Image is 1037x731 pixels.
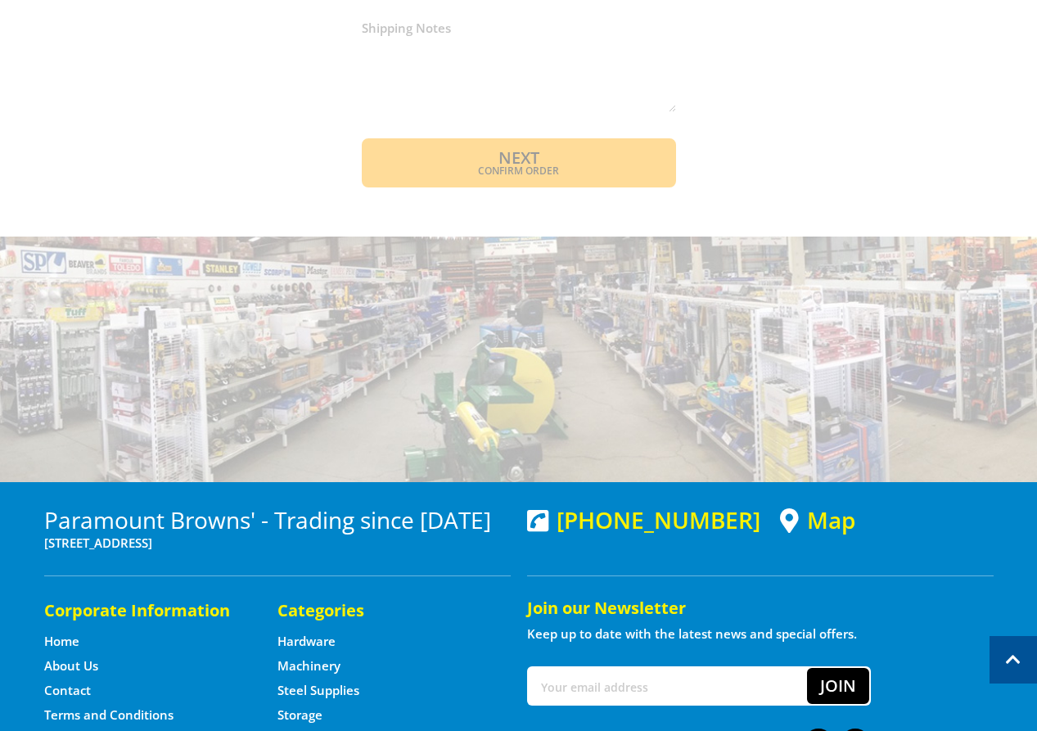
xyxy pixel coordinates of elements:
a: Go to the Hardware page [277,633,336,650]
h5: Corporate Information [44,599,245,622]
a: Go to the Machinery page [277,657,340,675]
a: Go to the About Us page [44,657,98,675]
h3: Paramount Browns' - Trading since [DATE] [44,507,511,533]
a: Go to the Home page [44,633,79,650]
p: Keep up to date with the latest news and special offers. [527,624,994,643]
p: [STREET_ADDRESS] [44,533,511,553]
button: Join [807,668,869,704]
a: Go to the Steel Supplies page [277,682,359,699]
h5: Categories [277,599,478,622]
h5: Join our Newsletter [527,597,994,620]
div: [PHONE_NUMBER] [527,507,760,533]
a: View a map of Gepps Cross location [780,507,855,534]
a: Go to the Contact page [44,682,91,699]
input: Your email address [529,668,807,704]
a: Go to the Storage page [277,706,322,724]
a: Go to the Terms and Conditions page [44,706,174,724]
